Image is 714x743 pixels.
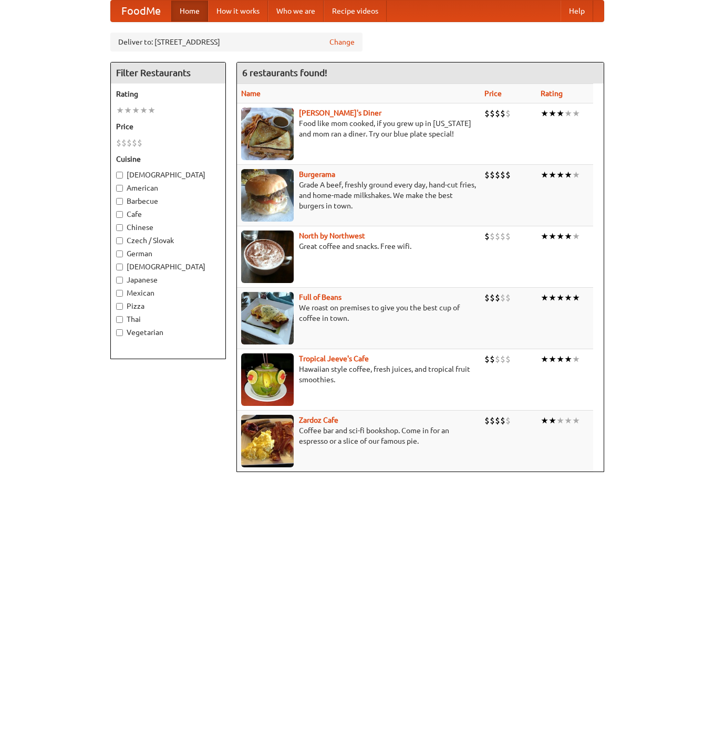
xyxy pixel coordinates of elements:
[116,316,123,323] input: Thai
[299,293,342,301] a: Full of Beans
[241,108,294,160] img: sallys.jpg
[116,154,220,164] h5: Cuisine
[116,104,124,116] li: ★
[116,121,220,132] h5: Price
[572,292,580,304] li: ★
[564,292,572,304] li: ★
[500,415,505,426] li: $
[241,231,294,283] img: north.jpg
[127,137,132,149] li: $
[116,275,220,285] label: Japanese
[505,353,511,365] li: $
[556,231,564,242] li: ★
[116,224,123,231] input: Chinese
[116,290,123,297] input: Mexican
[148,104,156,116] li: ★
[490,415,495,426] li: $
[324,1,387,22] a: Recipe videos
[495,231,500,242] li: $
[495,108,500,119] li: $
[541,108,549,119] li: ★
[241,364,476,385] p: Hawaiian style coffee, fresh juices, and tropical fruit smoothies.
[505,292,511,304] li: $
[116,327,220,338] label: Vegetarian
[116,185,123,192] input: American
[505,415,511,426] li: $
[490,353,495,365] li: $
[556,415,564,426] li: ★
[299,416,338,424] a: Zardoz Cafe
[556,108,564,119] li: ★
[299,354,369,363] a: Tropical Jeeve's Cafe
[116,222,220,233] label: Chinese
[549,415,556,426] li: ★
[299,170,335,179] b: Burgerama
[572,415,580,426] li: ★
[116,303,123,310] input: Pizza
[116,211,123,218] input: Cafe
[116,196,220,206] label: Barbecue
[505,169,511,181] li: $
[505,108,511,119] li: $
[241,169,294,222] img: burgerama.jpg
[140,104,148,116] li: ★
[116,183,220,193] label: American
[500,231,505,242] li: $
[484,353,490,365] li: $
[116,170,220,180] label: [DEMOGRAPHIC_DATA]
[299,109,381,117] b: [PERSON_NAME]'s Diner
[329,37,355,47] a: Change
[556,353,564,365] li: ★
[116,250,123,257] input: German
[500,169,505,181] li: $
[484,89,502,98] a: Price
[137,137,142,149] li: $
[556,169,564,181] li: ★
[541,415,549,426] li: ★
[572,108,580,119] li: ★
[484,108,490,119] li: $
[241,415,294,467] img: zardoz.jpg
[116,264,123,270] input: [DEMOGRAPHIC_DATA]
[116,198,123,205] input: Barbecue
[549,108,556,119] li: ★
[124,104,132,116] li: ★
[572,353,580,365] li: ★
[116,301,220,311] label: Pizza
[541,353,549,365] li: ★
[241,118,476,139] p: Food like mom cooked, if you grew up in [US_STATE] and mom ran a diner. Try our blue plate special!
[116,235,220,246] label: Czech / Slovak
[116,89,220,99] h5: Rating
[111,62,225,83] h4: Filter Restaurants
[495,292,500,304] li: $
[490,108,495,119] li: $
[116,314,220,325] label: Thai
[116,261,220,272] label: [DEMOGRAPHIC_DATA]
[116,248,220,259] label: German
[500,108,505,119] li: $
[564,169,572,181] li: ★
[564,108,572,119] li: ★
[121,137,127,149] li: $
[241,292,294,344] img: beans.jpg
[242,68,327,78] ng-pluralize: 6 restaurants found!
[208,1,268,22] a: How it works
[116,209,220,219] label: Cafe
[116,237,123,244] input: Czech / Slovak
[495,415,500,426] li: $
[490,292,495,304] li: $
[484,292,490,304] li: $
[132,137,137,149] li: $
[541,169,549,181] li: ★
[564,231,572,242] li: ★
[495,353,500,365] li: $
[116,288,220,298] label: Mexican
[564,415,572,426] li: ★
[111,1,171,22] a: FoodMe
[299,232,365,240] b: North by Northwest
[241,89,261,98] a: Name
[490,231,495,242] li: $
